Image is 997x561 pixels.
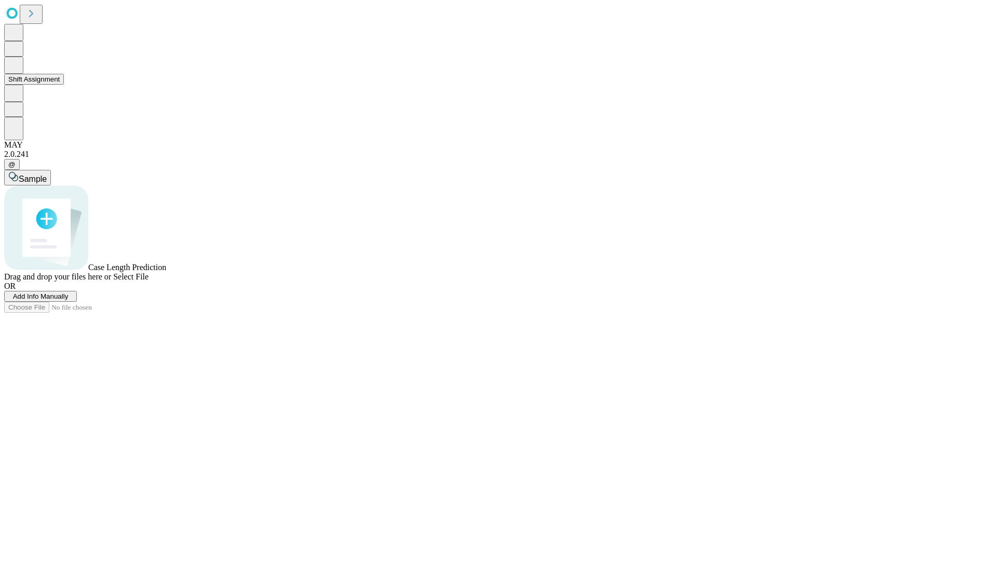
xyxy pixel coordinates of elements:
[4,140,993,150] div: MAY
[4,272,111,281] span: Drag and drop your files here or
[13,292,69,300] span: Add Info Manually
[4,282,16,290] span: OR
[19,175,47,183] span: Sample
[4,159,20,170] button: @
[4,291,77,302] button: Add Info Manually
[4,150,993,159] div: 2.0.241
[113,272,149,281] span: Select File
[8,161,16,168] span: @
[4,170,51,185] button: Sample
[4,74,64,85] button: Shift Assignment
[88,263,166,272] span: Case Length Prediction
